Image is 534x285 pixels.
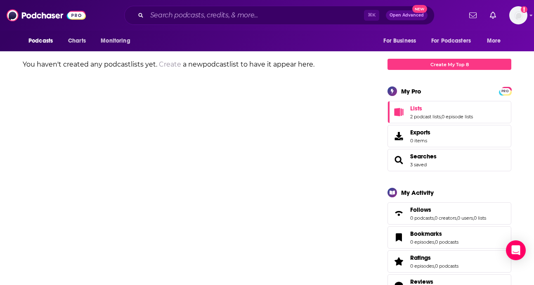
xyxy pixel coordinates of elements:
[401,189,434,196] div: My Activity
[388,101,511,123] span: Lists
[434,239,435,245] span: ,
[509,6,527,24] img: User Profile
[434,263,435,269] span: ,
[487,8,499,22] a: Show notifications dropdown
[388,250,511,273] span: Ratings
[410,263,434,269] a: 0 episodes
[401,87,421,95] div: My Pro
[410,230,458,237] a: Bookmarks
[23,60,314,68] span: You haven't created any podcast lists yet. a new podcast list to have it appear here.
[435,215,456,221] a: 0 creators
[410,215,434,221] a: 0 podcasts
[487,35,501,47] span: More
[390,130,407,142] span: Exports
[388,202,511,225] span: Follows
[410,254,431,261] span: Ratings
[410,230,442,237] span: Bookmarks
[431,35,471,47] span: For Podcasters
[473,215,474,221] span: ,
[95,33,141,49] button: open menu
[68,35,86,47] span: Charts
[124,6,435,25] div: Search podcasts, credits, & more...
[481,33,511,49] button: open menu
[159,60,181,68] a: Create
[410,114,441,120] a: 2 podcast lists
[457,215,473,221] a: 0 users
[509,6,527,24] button: Show profile menu
[28,35,53,47] span: Podcasts
[474,215,486,221] a: 0 lists
[410,206,431,213] span: Follows
[410,129,430,136] span: Exports
[466,8,480,22] a: Show notifications dropdown
[441,114,442,120] span: ,
[426,33,483,49] button: open menu
[390,154,407,166] a: Searches
[390,13,424,17] span: Open Advanced
[509,6,527,24] span: Logged in as HSimon
[147,9,364,22] input: Search podcasts, credits, & more...
[410,162,427,168] a: 3 saved
[410,105,422,112] span: Lists
[410,206,486,213] a: Follows
[364,10,379,21] span: ⌘ K
[390,208,407,219] a: Follows
[63,33,91,49] a: Charts
[506,240,526,260] div: Open Intercom Messenger
[388,226,511,249] span: Bookmarks
[435,239,458,245] a: 0 podcasts
[388,59,511,70] a: Create My Top 8
[410,105,473,112] a: Lists
[101,35,130,47] span: Monitoring
[388,125,511,147] a: Exports
[410,254,458,261] a: Ratings
[410,239,434,245] a: 0 episodes
[378,33,426,49] button: open menu
[410,138,430,144] span: 0 items
[410,153,437,160] a: Searches
[390,232,407,243] a: Bookmarks
[23,33,64,49] button: open menu
[435,263,458,269] a: 0 podcasts
[390,106,407,118] a: Lists
[442,114,473,120] a: 0 episode lists
[456,215,457,221] span: ,
[7,7,86,23] img: Podchaser - Follow, Share and Rate Podcasts
[412,5,427,13] span: New
[388,149,511,171] span: Searches
[390,256,407,267] a: Ratings
[500,88,510,94] a: PRO
[383,35,416,47] span: For Business
[434,215,435,221] span: ,
[521,6,527,13] svg: Add a profile image
[386,10,428,20] button: Open AdvancedNew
